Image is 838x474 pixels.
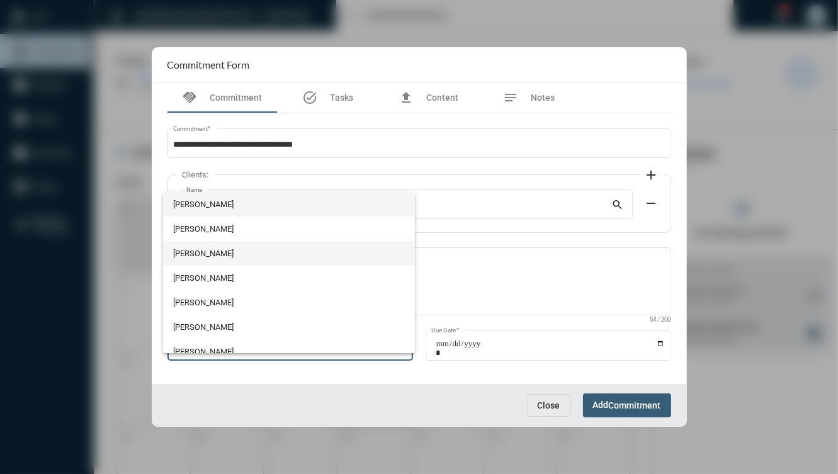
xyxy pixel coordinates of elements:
[173,266,405,290] span: [PERSON_NAME]
[173,339,405,364] span: [PERSON_NAME]
[173,192,405,217] span: [PERSON_NAME]
[173,217,405,241] span: [PERSON_NAME]
[173,290,405,315] span: [PERSON_NAME]
[173,241,405,266] span: [PERSON_NAME]
[173,315,405,339] span: [PERSON_NAME]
